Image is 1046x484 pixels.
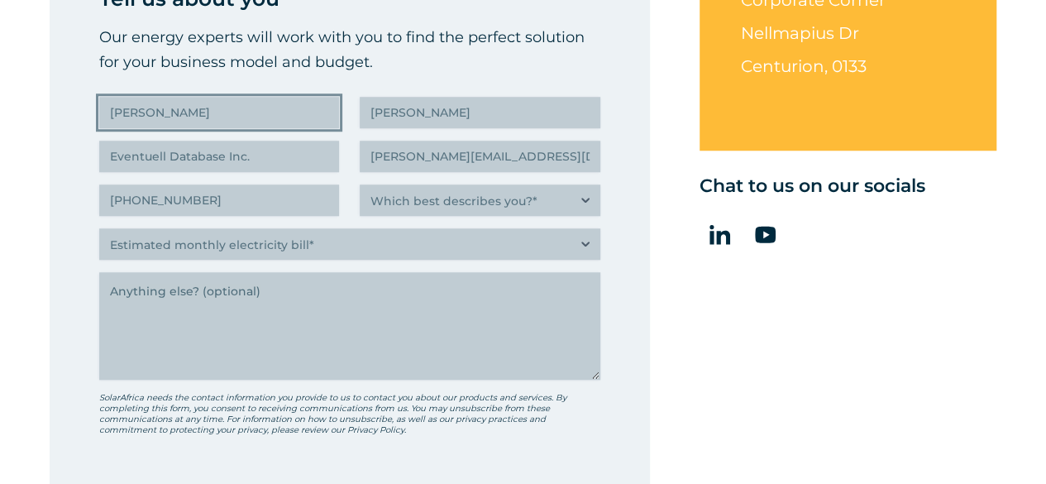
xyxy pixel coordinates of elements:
[99,97,339,128] input: First Name*
[700,175,996,197] h5: Chat to us on our socials
[99,25,600,74] p: Our energy experts will work with you to find the perfect solution for your business model and bu...
[99,141,339,172] input: Business Name*
[99,184,339,216] input: Phone Number*
[741,56,867,76] span: Centurion, 0133
[741,23,859,43] span: Nellmapius Dr
[360,141,599,172] input: Business Email*
[99,392,600,435] p: SolarAfrica needs the contact information you provide to us to contact you about our products and...
[360,97,599,128] input: Surname*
